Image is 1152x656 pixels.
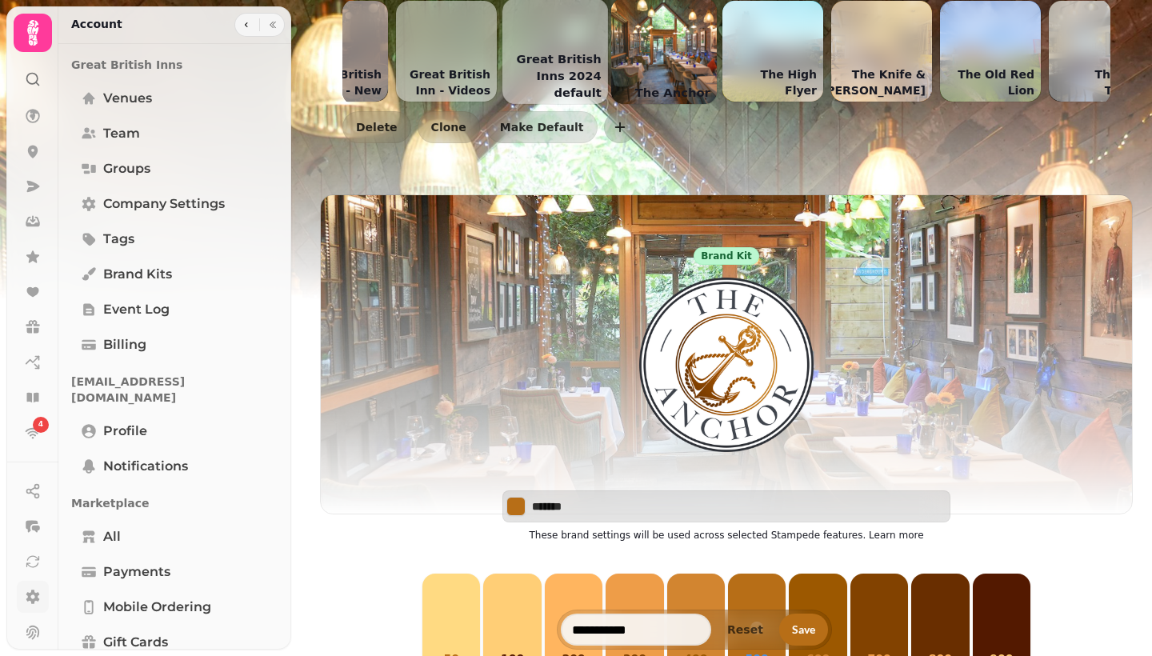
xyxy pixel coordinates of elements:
[815,63,932,102] p: The Knife & [PERSON_NAME]
[103,230,134,249] span: Tags
[1049,63,1150,102] p: The Old Talbot
[71,489,278,518] p: Marketplace
[502,47,608,104] p: Great British Inns 2024 default
[506,497,526,516] button: Select color
[71,556,278,588] a: Payments
[71,329,278,361] a: Billing
[831,1,932,102] img: aHR0cHM6Ly9maWxlcy5zdGFtcGVkZS5haS9mZDk3NzE0Ni1kZjUwLTRmYjEtODg3YS01ZmI4MzdiNzI4ZTEvbWVkaWEvNzBkM...
[71,82,278,114] a: Venues
[103,194,225,214] span: Company settings
[103,598,211,617] span: Mobile ordering
[71,118,278,150] a: Team
[502,490,950,522] div: Select color
[103,159,150,178] span: Groups
[103,89,152,108] span: Venues
[17,417,49,449] a: 4
[71,16,122,32] h2: Account
[71,415,278,447] a: Profile
[714,619,776,640] button: Reset
[779,614,828,646] button: Save
[940,1,1041,102] img: aHR0cHM6Ly9maWxlcy5zdGFtcGVkZS5haS9mZDk3NzE0Ni1kZjUwLTRmYjEtODg3YS01ZmI4MzdiNzI4ZTEvbWVkaWEvNTA4M...
[722,1,823,102] img: aHR0cHM6Ly9maWxlcy5zdGFtcGVkZS5haS9mZDk3NzE0Ni1kZjUwLTRmYjEtODg3YS01ZmI4MzdiNzI4ZTEvbWVkaWEvOGJiZ...
[71,50,278,79] p: Great British Inns
[71,153,278,185] a: Groups
[38,419,43,430] span: 4
[71,450,278,482] a: Notifications
[722,63,823,102] p: The High Flyer
[869,530,923,541] a: Learn more
[71,367,278,412] p: [EMAIL_ADDRESS][DOMAIN_NAME]
[71,521,278,553] a: All
[71,258,278,290] a: Brand Kits
[71,294,278,326] a: Event log
[431,122,466,133] span: Clone
[103,422,147,441] span: Profile
[396,63,497,102] p: Great British Inn - Videos
[500,122,584,133] span: Make Default
[103,633,168,652] span: Gift cards
[502,526,950,545] p: These brand settings will be used across selected Stampede features.
[727,624,763,635] span: Reset
[71,188,278,220] a: Company settings
[71,591,278,623] a: Mobile ordering
[486,111,598,143] button: Make Default
[103,265,172,284] span: Brand Kits
[103,124,140,143] span: Team
[103,457,188,476] span: Notifications
[356,122,398,133] span: Delete
[71,223,278,255] a: Tags
[598,265,854,465] img: aHR0cHM6Ly9maWxlcy5zdGFtcGVkZS5haS9mZDk3NzE0Ni1kZjUwLTRmYjEtODg3YS01ZmI4MzdiNzI4ZTEvbWVkaWEvOGZiO...
[103,300,170,319] span: Event log
[694,247,759,265] div: Brand kit
[103,335,146,354] span: Billing
[342,111,411,143] button: Delete
[792,624,815,635] span: Save
[103,527,121,546] span: All
[940,63,1041,102] p: The Old Red Lion
[1049,1,1150,102] img: aHR0cHM6Ly9maWxlcy5zdGFtcGVkZS5haS9mZDk3NzE0Ni1kZjUwLTRmYjEtODg3YS01ZmI4MzdiNzI4ZTEvbWVkaWEvZTdiM...
[628,81,717,104] p: The Anchor
[418,111,480,143] button: Clone
[103,562,170,582] span: Payments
